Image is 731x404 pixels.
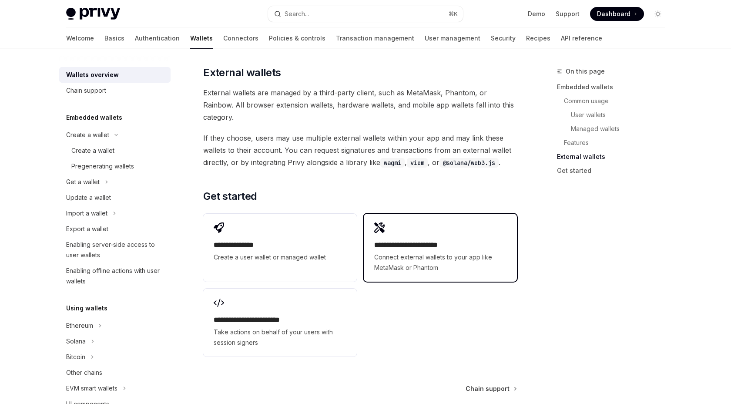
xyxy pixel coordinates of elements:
[66,320,93,331] div: Ethereum
[557,108,672,122] a: User wallets
[59,349,171,365] button: Toggle Bitcoin section
[214,327,346,348] span: Take actions on behalf of your users with session signers
[66,8,120,20] img: light logo
[59,333,171,349] button: Toggle Solana section
[491,28,516,49] a: Security
[66,336,86,347] div: Solana
[528,10,545,18] a: Demo
[66,224,108,234] div: Export a wallet
[66,303,107,313] h5: Using wallets
[425,28,480,49] a: User management
[66,208,107,219] div: Import a wallet
[59,174,171,190] button: Toggle Get a wallet section
[651,7,665,21] button: Toggle dark mode
[59,190,171,205] a: Update a wallet
[597,10,630,18] span: Dashboard
[66,130,109,140] div: Create a wallet
[449,10,458,17] span: ⌘ K
[66,192,111,203] div: Update a wallet
[380,158,405,168] code: wagmi
[269,28,325,49] a: Policies & controls
[59,67,171,83] a: Wallets overview
[59,318,171,333] button: Toggle Ethereum section
[556,10,580,18] a: Support
[66,177,100,187] div: Get a wallet
[374,252,506,273] span: Connect external wallets to your app like MetaMask or Phantom
[285,9,309,19] div: Search...
[439,158,499,168] code: @solana/web3.js
[66,85,106,96] div: Chain support
[66,352,85,362] div: Bitcoin
[203,189,257,203] span: Get started
[59,127,171,143] button: Toggle Create a wallet section
[59,83,171,98] a: Chain support
[557,94,672,108] a: Common usage
[66,266,165,286] div: Enabling offline actions with user wallets
[59,158,171,174] a: Pregenerating wallets
[66,28,94,49] a: Welcome
[66,239,165,260] div: Enabling server-side access to user wallets
[203,87,517,123] span: External wallets are managed by a third-party client, such as MetaMask, Phantom, or Rainbow. All ...
[336,28,414,49] a: Transaction management
[135,28,180,49] a: Authentication
[66,367,102,378] div: Other chains
[190,28,213,49] a: Wallets
[557,122,672,136] a: Managed wallets
[407,158,428,168] code: viem
[66,70,119,80] div: Wallets overview
[59,237,171,263] a: Enabling server-side access to user wallets
[557,80,672,94] a: Embedded wallets
[59,143,171,158] a: Create a wallet
[71,145,114,156] div: Create a wallet
[66,383,117,394] div: EVM smart wallets
[59,263,171,289] a: Enabling offline actions with user wallets
[526,28,550,49] a: Recipes
[590,7,644,21] a: Dashboard
[104,28,124,49] a: Basics
[59,221,171,237] a: Export a wallet
[561,28,602,49] a: API reference
[557,164,672,178] a: Get started
[59,380,171,396] button: Toggle EVM smart wallets section
[566,66,605,77] span: On this page
[557,136,672,150] a: Features
[59,365,171,380] a: Other chains
[66,112,122,123] h5: Embedded wallets
[203,66,281,80] span: External wallets
[223,28,258,49] a: Connectors
[214,252,346,263] span: Create a user wallet or managed wallet
[203,132,517,168] span: If they choose, users may use multiple external wallets within your app and may link these wallet...
[268,6,463,22] button: Open search
[71,161,134,172] div: Pregenerating wallets
[59,205,171,221] button: Toggle Import a wallet section
[557,150,672,164] a: External wallets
